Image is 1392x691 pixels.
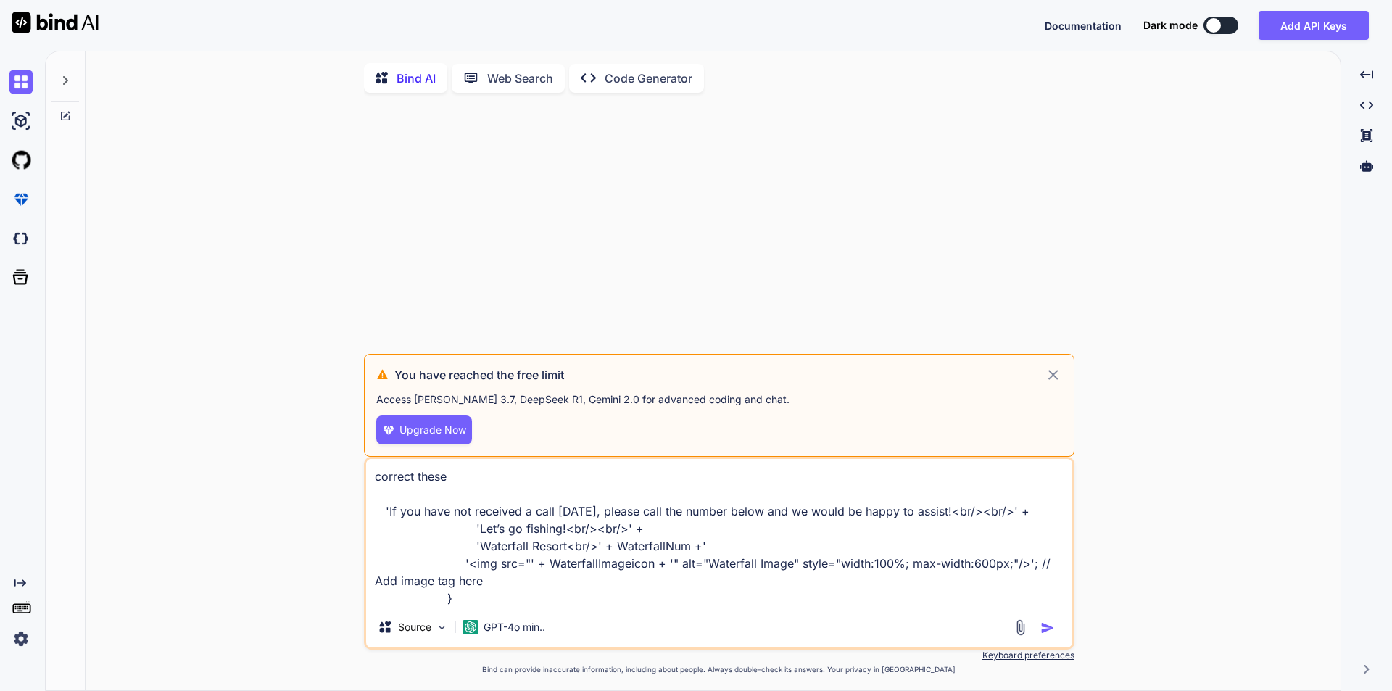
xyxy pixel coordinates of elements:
span: Dark mode [1143,18,1198,33]
p: Bind AI [397,70,436,87]
img: githubLight [9,148,33,173]
p: Access [PERSON_NAME] 3.7, DeepSeek R1, Gemini 2.0 for advanced coding and chat . [376,392,1062,407]
p: Web Search [487,70,553,87]
img: premium [9,187,33,212]
button: Documentation [1045,18,1122,33]
img: GPT-4o mini [463,620,478,634]
img: attachment [1012,619,1029,636]
img: settings [9,626,33,651]
img: darkCloudIdeIcon [9,226,33,251]
span: Documentation [1045,20,1122,32]
img: icon [1040,621,1055,635]
span: Upgrade Now [399,423,466,437]
p: Keyboard preferences [364,650,1074,661]
img: chat [9,70,33,94]
p: Source [398,620,431,634]
button: Add API Keys [1259,11,1369,40]
img: Pick Models [436,621,448,634]
p: GPT-4o min.. [484,620,545,634]
img: ai-studio [9,109,33,133]
button: Upgrade Now [376,415,472,444]
p: Code Generator [605,70,692,87]
img: Bind AI [12,12,99,33]
textarea: correct these 'If you have not received a call [DATE], please call the number below and we would ... [366,459,1072,607]
h3: You have reached the free limit [394,366,1045,384]
p: Bind can provide inaccurate information, including about people. Always double-check its answers.... [364,664,1074,675]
